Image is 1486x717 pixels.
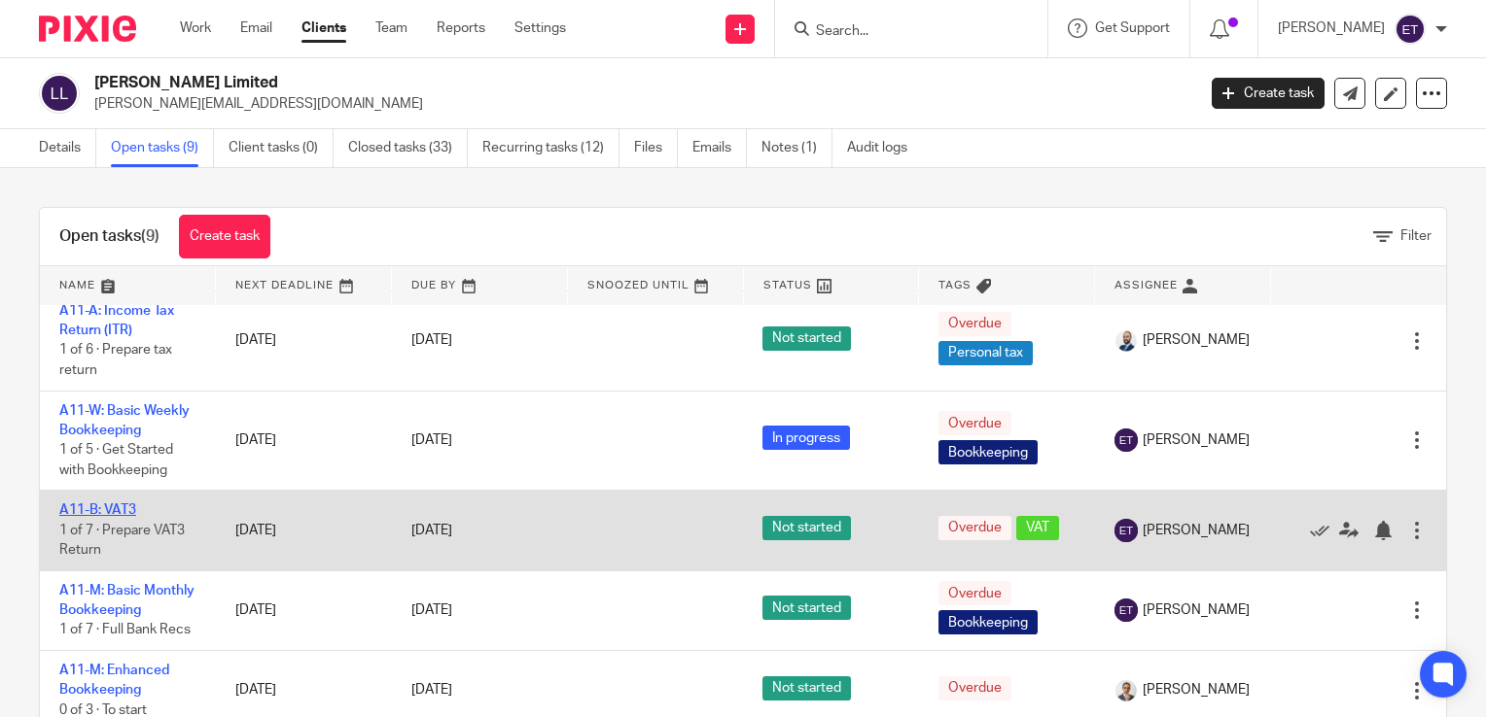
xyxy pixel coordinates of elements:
span: [DATE] [411,603,452,617]
a: A11-W: Basic Weekly Bookkeeping [59,404,190,437]
span: [DATE] [411,684,452,698]
span: 1 of 5 · Get Started with Bookkeeping [59,443,173,477]
a: Open tasks (9) [111,129,214,167]
a: Client tasks (0) [229,129,334,167]
a: Settings [514,18,566,38]
a: Work [180,18,211,38]
span: Not started [762,326,851,351]
input: Search [814,23,989,41]
span: [DATE] [411,433,452,447]
a: Notes (1) [761,129,832,167]
a: Recurring tasks (12) [482,129,619,167]
a: Audit logs [847,129,922,167]
h2: [PERSON_NAME] Limited [94,73,965,93]
span: Overdue [938,581,1011,605]
span: Not started [762,516,851,540]
span: [PERSON_NAME] [1143,330,1250,350]
a: Mark as done [1310,521,1339,540]
span: Tags [938,280,972,290]
a: Closed tasks (33) [348,129,468,167]
span: Not started [762,596,851,620]
a: Emails [692,129,747,167]
span: Overdue [938,676,1011,700]
span: Get Support [1095,21,1170,35]
img: svg%3E [39,73,80,114]
a: Files [634,129,678,167]
span: 0 of 3 · To start [59,703,147,717]
span: [DATE] [411,524,452,537]
span: VAT [1016,516,1059,540]
td: [DATE] [216,290,392,391]
span: In progress [762,426,850,450]
span: 1 of 7 · Full Bank Recs [59,624,191,637]
span: [DATE] [411,334,452,348]
td: [DATE] [216,391,392,491]
a: Create task [179,215,270,258]
img: svg%3E [1114,428,1138,452]
a: Team [375,18,407,38]
img: svg%3E [1114,519,1138,542]
a: Reports [437,18,485,38]
span: Status [763,280,812,290]
span: Bookkeeping [938,610,1038,634]
a: A11-B: VAT3 [59,503,136,517]
span: Filter [1400,229,1432,243]
img: svg%3E [1114,598,1138,622]
p: [PERSON_NAME][EMAIL_ADDRESS][DOMAIN_NAME] [94,94,1183,114]
span: Snoozed Until [587,280,690,290]
a: Email [240,18,272,38]
a: A11-M: Basic Monthly Bookkeeping [59,584,195,617]
span: [PERSON_NAME] [1143,600,1250,620]
p: [PERSON_NAME] [1278,18,1385,38]
span: [PERSON_NAME] [1143,521,1250,540]
img: Mark%20LI%20profiler%20(1).png [1114,679,1138,702]
span: [PERSON_NAME] [1143,680,1250,700]
span: Overdue [938,516,1011,540]
td: [DATE] [216,570,392,650]
span: 1 of 7 · Prepare VAT3 Return [59,524,185,558]
a: Create task [1212,78,1325,109]
h1: Open tasks [59,226,159,247]
td: [DATE] [216,491,392,570]
span: Bookkeeping [938,440,1038,464]
img: Mark%20LI%20profiler.png [1114,329,1138,353]
span: (9) [141,228,159,244]
span: Personal tax [938,341,1033,365]
span: 1 of 6 · Prepare tax return [59,344,172,378]
a: A11-M: Enhanced Bookkeeping [59,664,169,697]
img: svg%3E [1395,14,1426,45]
span: Not started [762,676,851,700]
img: Pixie [39,16,136,42]
a: Clients [301,18,346,38]
a: Details [39,129,96,167]
span: Overdue [938,411,1011,435]
span: [PERSON_NAME] [1143,430,1250,450]
span: Overdue [938,312,1011,336]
